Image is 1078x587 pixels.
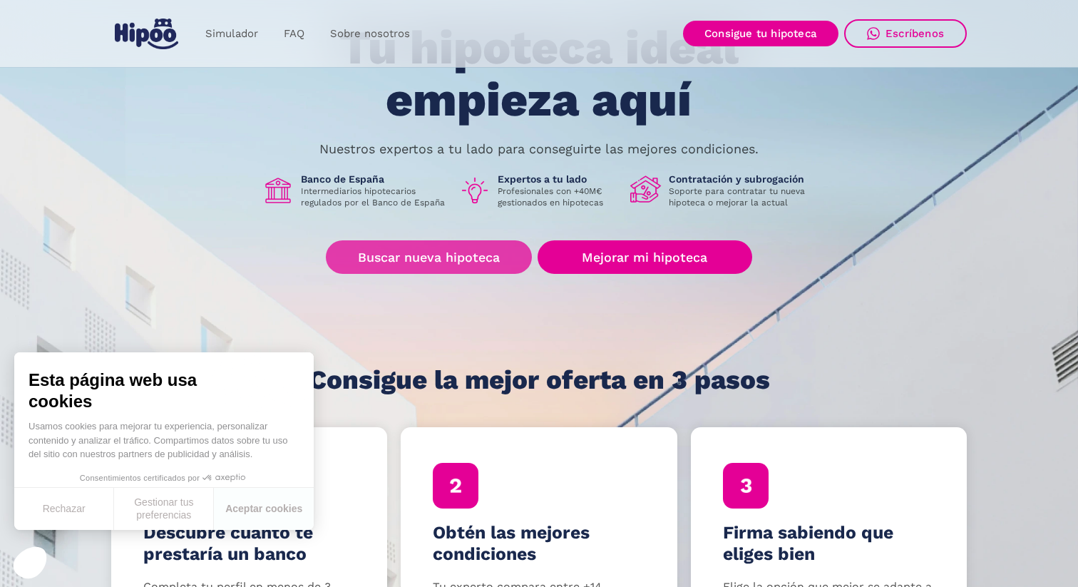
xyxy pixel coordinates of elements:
[269,22,809,126] h1: Tu hipoteca ideal empieza aquí
[326,240,532,274] a: Buscar nueva hipoteca
[433,522,645,565] h4: Obtén las mejores condiciones
[301,173,448,185] h1: Banco de España
[319,143,759,155] p: Nuestros expertos a tu lado para conseguirte las mejores condiciones.
[309,366,770,394] h1: Consigue la mejor oferta en 3 pasos
[301,185,448,208] p: Intermediarios hipotecarios regulados por el Banco de España
[885,27,944,40] div: Escríbenos
[538,240,752,274] a: Mejorar mi hipoteca
[498,173,619,185] h1: Expertos a tu lado
[271,20,317,48] a: FAQ
[111,13,181,55] a: home
[317,20,423,48] a: Sobre nosotros
[844,19,967,48] a: Escríbenos
[723,522,935,565] h4: Firma sabiendo que eliges bien
[669,185,816,208] p: Soporte para contratar tu nueva hipoteca o mejorar la actual
[143,522,356,565] h4: Descubre cuánto te prestaría un banco
[498,185,619,208] p: Profesionales con +40M€ gestionados en hipotecas
[669,173,816,185] h1: Contratación y subrogación
[192,20,271,48] a: Simulador
[683,21,838,46] a: Consigue tu hipoteca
